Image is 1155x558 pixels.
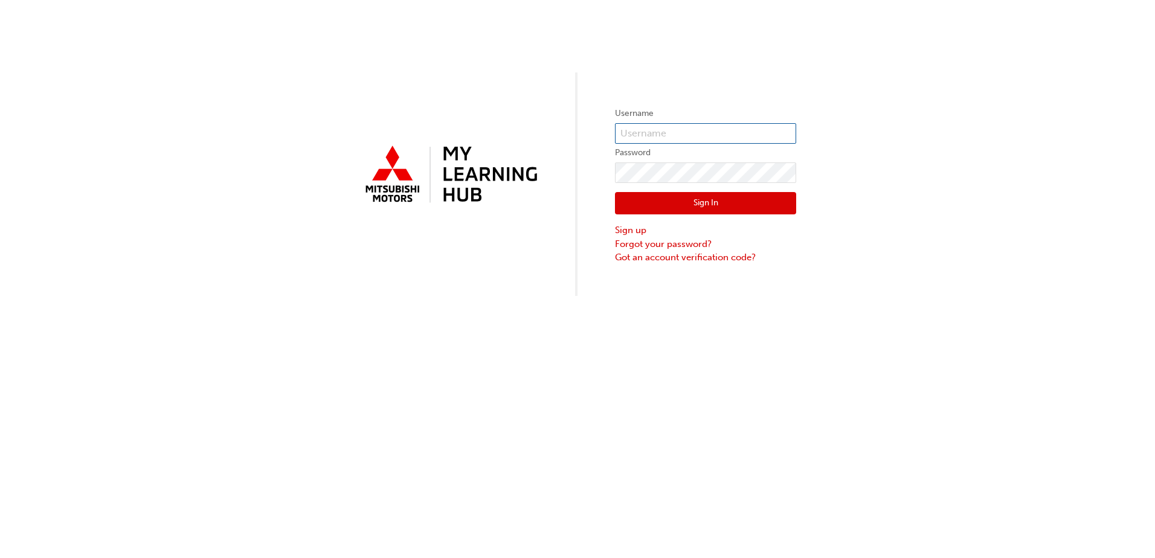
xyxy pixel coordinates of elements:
a: Sign up [615,223,796,237]
a: Got an account verification code? [615,251,796,265]
a: Forgot your password? [615,237,796,251]
img: mmal [359,141,540,210]
label: Username [615,106,796,121]
label: Password [615,146,796,160]
button: Sign In [615,192,796,215]
input: Username [615,123,796,144]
